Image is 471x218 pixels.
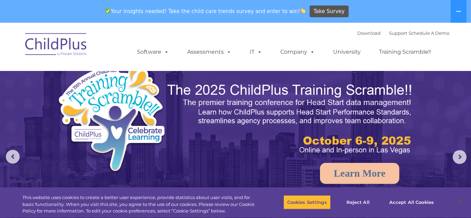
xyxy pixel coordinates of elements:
[273,45,322,59] a: Company
[313,6,344,18] span: Take Survey
[389,30,407,36] a: Support
[372,45,438,59] a: Training Scramble!!
[130,45,176,59] a: Software
[326,45,368,59] a: University
[310,6,349,18] a: Take Survey
[337,195,380,209] button: Reject All
[96,45,117,51] span: Last name
[22,194,259,215] div: This website uses cookies to create a better user experience, provide statistics about user visit...
[300,8,305,13] img: 👏
[452,195,468,210] button: Close
[409,30,449,36] a: Schedule A Demo
[102,4,309,18] span: Your insights needed! Take the child care trends survey and enter to win!
[385,195,438,209] button: Accept All Cookies
[357,30,381,36] a: Download
[180,45,238,59] a: Assessments
[283,195,331,209] button: Cookies Settings
[243,45,269,59] a: IT
[22,28,91,63] img: ChildPlus by Procare Solutions
[357,30,449,36] font: |
[105,8,110,13] img: ✅
[96,74,125,79] span: Phone number
[320,163,399,184] a: Learn More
